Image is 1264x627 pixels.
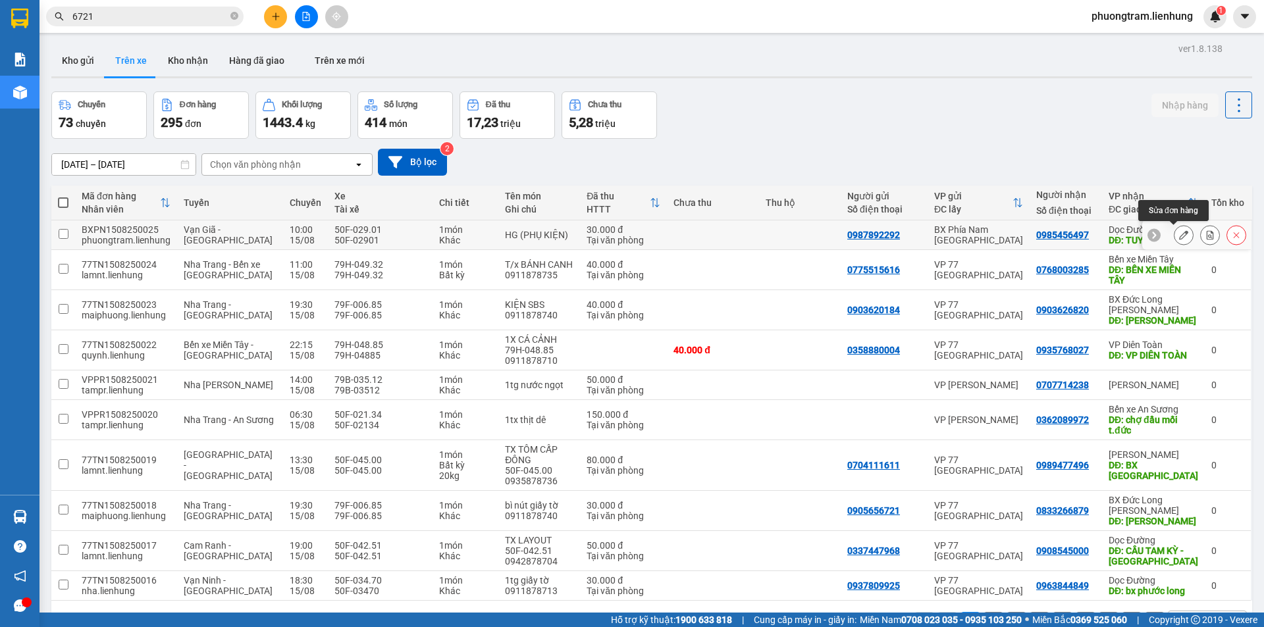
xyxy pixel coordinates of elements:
div: lamnt.lienhung [82,465,171,476]
div: 1 món [439,500,492,511]
div: Khác [439,310,492,320]
div: 0 [1211,345,1244,355]
div: Bất kỳ [439,460,492,470]
div: 0358880004 [847,345,900,355]
div: 0337447968 [847,545,900,556]
div: Bến xe Miền Tây [1109,254,1198,264]
div: Đơn hàng [180,100,216,109]
div: 0768003285 [1036,264,1089,275]
div: BX Đức Long [PERSON_NAME] [1109,294,1198,315]
button: Kho nhận [157,45,219,76]
div: quynh.lienhung [82,350,171,361]
div: 79B-03512 [334,385,426,395]
span: [GEOGRAPHIC_DATA] - [GEOGRAPHIC_DATA] [184,449,273,481]
span: Nha Trang - An Sương [184,414,274,425]
span: Trên xe mới [315,55,365,66]
div: Tại văn phòng [587,465,660,476]
div: 50.000 đ [587,540,660,551]
div: Khác [439,235,492,245]
sup: 2 [440,142,454,155]
div: 50.000 đ [587,374,660,385]
div: TX LAYOUT [505,535,573,545]
div: 50F-02134 [334,420,426,430]
div: HTTT [587,204,650,214]
div: 40.000 đ [673,345,752,355]
div: 0937809925 [847,580,900,591]
div: VP 77 [GEOGRAPHIC_DATA] [934,540,1023,561]
span: Nha [PERSON_NAME] [184,380,273,390]
div: 30.000 đ [587,575,660,586]
div: VPPR1508250021 [82,374,171,385]
div: Tên món [505,191,573,201]
strong: 0369 525 060 [1070,614,1127,625]
span: Vạn Giã - [GEOGRAPHIC_DATA] [184,224,273,245]
div: Đã thu [486,100,510,109]
div: 14:00 [290,374,321,385]
strong: 0708 023 035 - 0935 103 250 [901,614,1022,625]
span: ⚪️ [1025,617,1029,622]
div: Khác [439,385,492,395]
div: Chưa thu [673,197,752,208]
img: warehouse-icon [13,510,27,524]
div: 15/08 [290,310,321,320]
div: lamnt.lienhung [82,270,171,280]
div: VP 77 [GEOGRAPHIC_DATA] [934,339,1023,361]
div: 50F-042.51 [334,540,426,551]
div: Tại văn phòng [587,551,660,561]
div: Ghi chú [505,204,573,214]
div: 19:30 [290,500,321,511]
sup: 1 [1217,6,1226,15]
button: Đơn hàng295đơn [153,91,249,139]
div: VP gửi [934,191,1013,201]
span: 73 [59,114,73,130]
span: Miền Bắc [1032,613,1127,627]
div: 1 món [439,409,492,420]
div: Người nhận [1036,189,1095,200]
div: VP [PERSON_NAME] [934,380,1023,390]
div: 15/08 [290,420,321,430]
div: Tồn kho [1211,197,1244,208]
div: ver 1.8.138 [1178,41,1223,56]
div: BX Đức Long [PERSON_NAME] [1109,495,1198,516]
div: BX Phía Nam [GEOGRAPHIC_DATA] [934,224,1023,245]
div: 06:30 [290,409,321,420]
div: VP 77 [GEOGRAPHIC_DATA] [934,500,1023,521]
div: 50F-042.51 [334,551,426,561]
div: 50F-021.34 [334,409,426,420]
div: Chuyến [290,197,321,208]
div: 10:00 [290,224,321,235]
div: 15/08 [290,235,321,245]
div: 15/08 [290,270,321,280]
div: 0 [1211,264,1244,275]
div: 0987892292 [847,230,900,240]
span: | [742,613,744,627]
div: 1 món [439,299,492,310]
div: 0905656721 [847,505,900,516]
input: Tìm tên, số ĐT hoặc mã đơn [72,9,228,24]
div: VP 77 [GEOGRAPHIC_DATA] [934,299,1023,320]
div: Thu hộ [766,197,834,208]
div: 20 kg [439,470,492,481]
div: 0 [1211,380,1244,390]
div: Chưa thu [588,100,621,109]
span: aim [332,12,341,21]
div: Tại văn phòng [587,586,660,596]
div: 0985456497 [1036,230,1089,240]
span: caret-down [1239,11,1251,22]
span: plus [271,12,280,21]
div: 15/08 [290,511,321,521]
button: Chưa thu5,28 triệu [562,91,657,139]
div: 0 [1211,580,1244,591]
div: 77TN1508250017 [82,540,171,551]
div: 40.000 đ [587,299,660,310]
div: 0911878713 [505,586,573,596]
span: Cung cấp máy in - giấy in: [754,613,856,627]
div: 0903626820 [1036,305,1089,315]
span: Hỗ trợ kỹ thuật: [611,613,732,627]
div: VP nhận [1109,191,1188,201]
th: Toggle SortBy [1102,186,1205,220]
div: DĐ: GIA LAI [1109,516,1198,526]
div: 30.000 đ [587,224,660,235]
div: ĐC giao [1109,204,1188,214]
div: 50F-034.70 [334,575,426,586]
